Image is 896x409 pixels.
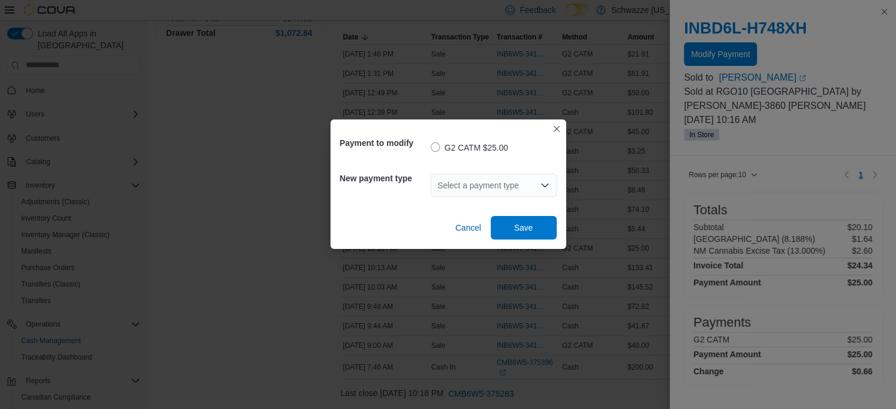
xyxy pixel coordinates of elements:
h5: New payment type [340,167,428,190]
button: Closes this modal window [550,122,564,136]
button: Open list of options [540,181,550,190]
span: Save [514,222,533,234]
button: Save [491,216,557,240]
input: Accessible screen reader label [438,178,439,192]
h5: Payment to modify [340,131,428,155]
label: G2 CATM $25.00 [431,141,508,155]
span: Cancel [455,222,481,234]
button: Cancel [451,216,486,240]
